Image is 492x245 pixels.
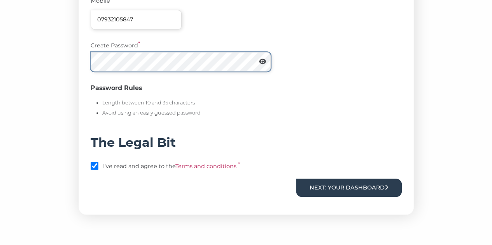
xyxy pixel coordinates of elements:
[102,109,201,117] li: Avoid using an easily guessed password
[91,135,402,150] h4: The Legal Bit
[175,163,236,170] a: Terms and conditions
[103,162,278,171] label: I've read and agree to the
[296,179,402,197] button: Next: Your Dashboard
[102,99,201,107] li: Length between 10 and 35 characters
[91,84,142,92] strong: Password Rules
[91,10,182,30] input: xxxxx xxx xxx
[91,41,149,50] label: Create Password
